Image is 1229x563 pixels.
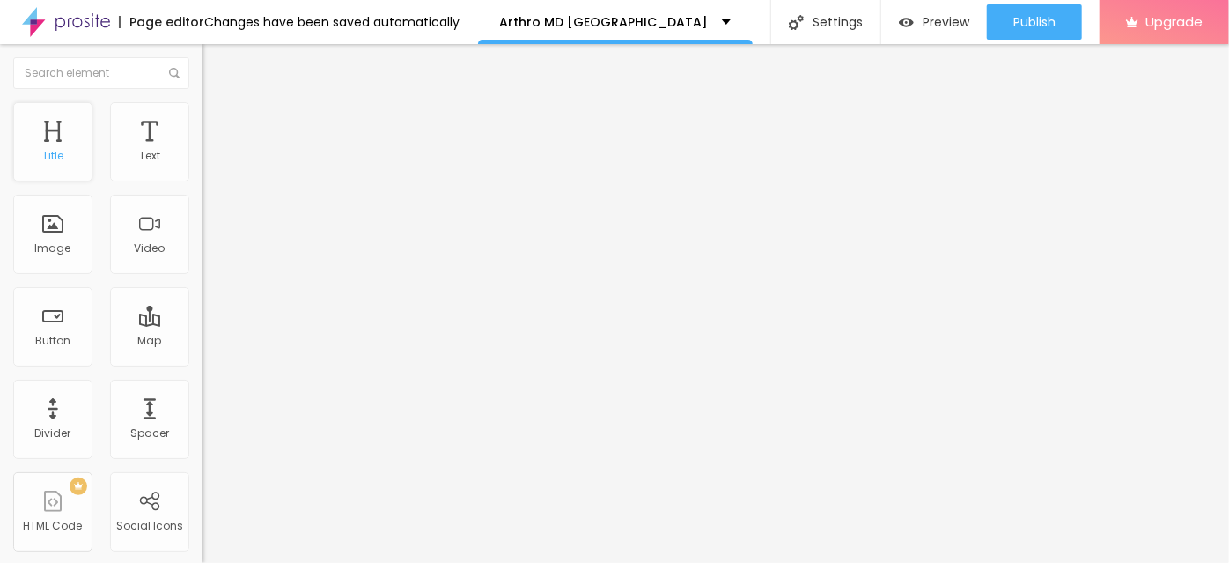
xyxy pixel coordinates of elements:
div: Image [35,242,71,255]
span: Preview [923,15,969,29]
button: Preview [881,4,987,40]
img: view-1.svg [899,15,914,30]
span: Upgrade [1145,14,1203,29]
span: Publish [1013,15,1056,29]
img: Icone [169,68,180,78]
div: HTML Code [24,520,83,532]
p: Arthro MD [GEOGRAPHIC_DATA] [500,16,709,28]
div: Title [42,150,63,162]
div: Social Icons [116,520,183,532]
div: Map [138,335,162,347]
img: Icone [789,15,804,30]
div: Changes have been saved automatically [204,16,460,28]
div: Video [135,242,166,255]
div: Button [35,335,70,347]
div: Text [139,150,160,162]
div: Divider [35,427,71,440]
input: Search element [13,57,189,89]
div: Spacer [130,427,169,440]
button: Publish [987,4,1082,40]
div: Page editor [119,16,204,28]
